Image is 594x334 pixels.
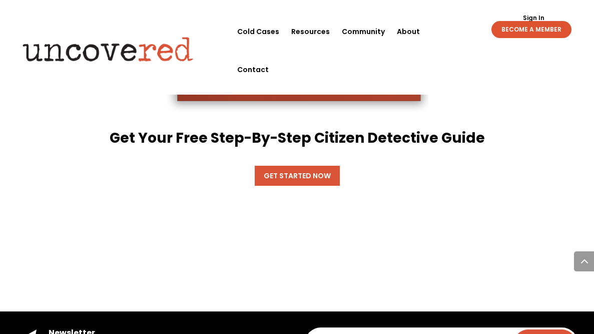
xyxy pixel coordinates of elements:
[60,128,535,153] h4: Get Your Free Step-By-Step Citizen Detective Guide
[237,13,279,51] a: Cold Cases
[15,30,202,68] img: Uncovered logo
[237,51,269,89] a: Contact
[517,15,550,21] a: Sign In
[342,13,385,51] a: Community
[397,13,420,51] a: About
[491,21,571,38] a: BECOME A MEMBER
[291,13,330,51] a: Resources
[255,166,340,186] a: Get Started Now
